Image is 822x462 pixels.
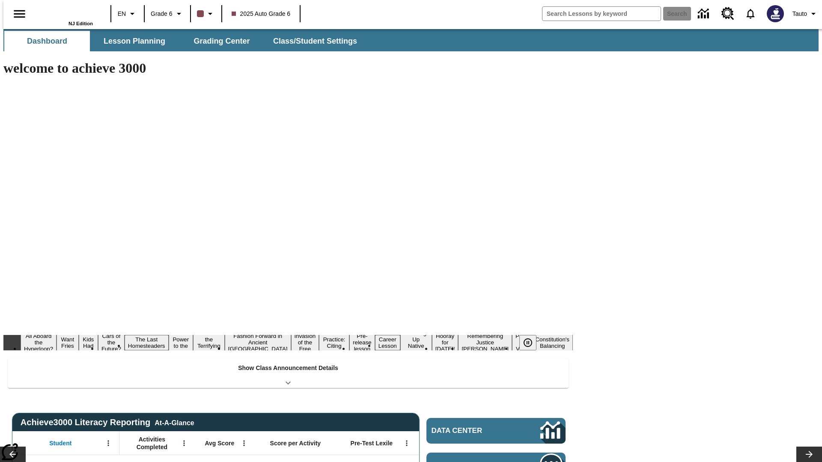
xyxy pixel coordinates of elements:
a: Data Center [426,418,566,444]
button: Slide 8 Fashion Forward in Ancient Rome [225,332,291,353]
button: Class color is dark brown. Change class color [194,6,219,21]
span: NJ Edition [68,21,93,26]
button: Open Menu [178,437,191,450]
span: Score per Activity [270,439,321,447]
h1: welcome to achieve 3000 [3,60,573,76]
button: Slide 4 Cars of the Future? [98,332,125,353]
button: Slide 15 Remembering Justice O'Connor [458,332,512,353]
button: Slide 16 Point of View [512,332,532,353]
button: Slide 7 Attack of the Terrifying Tomatoes [193,329,225,357]
button: Profile/Settings [789,6,822,21]
button: Slide 1 All Aboard the Hyperloop? [21,332,57,353]
button: Grading Center [179,31,265,51]
div: At-A-Glance [155,418,194,427]
div: Home [37,3,93,26]
span: Avg Score [205,439,234,447]
span: 2025 Auto Grade 6 [232,9,291,18]
button: Slide 11 Pre-release lesson [349,332,375,353]
a: Resource Center, Will open in new tab [716,2,739,25]
div: SubNavbar [3,31,365,51]
button: Slide 3 Dirty Jobs Kids Had To Do [79,322,98,363]
a: Notifications [739,3,762,25]
button: Slide 9 The Invasion of the Free CD [291,325,319,360]
span: Grade 6 [151,9,173,18]
a: Home [37,4,93,21]
button: Lesson Planning [92,31,177,51]
a: Data Center [693,2,716,26]
button: Select a new avatar [762,3,789,25]
button: Slide 13 Cooking Up Native Traditions [400,329,432,357]
button: Slide 12 Career Lesson [375,335,400,350]
button: Open Menu [400,437,413,450]
button: Slide 2 Do You Want Fries With That? [57,322,78,363]
p: Show Class Announcement Details [238,364,338,373]
button: Slide 5 The Last Homesteaders [125,335,169,350]
button: Grade: Grade 6, Select a grade [147,6,188,21]
button: Dashboard [4,31,90,51]
span: Data Center [432,426,512,435]
button: Slide 17 The Constitution's Balancing Act [532,329,573,357]
div: SubNavbar [3,29,819,51]
button: Lesson carousel, Next [796,447,822,462]
span: Activities Completed [124,435,180,451]
input: search field [542,7,661,21]
button: Language: EN, Select a language [114,6,141,21]
div: Show Class Announcement Details [8,358,569,388]
div: Pause [519,335,545,350]
span: Student [49,439,71,447]
img: Avatar [767,5,784,22]
span: Achieve3000 Literacy Reporting [21,418,194,427]
span: EN [118,9,126,18]
button: Open Menu [238,437,250,450]
button: Slide 6 Solar Power to the People [169,329,194,357]
button: Pause [519,335,536,350]
button: Class/Student Settings [266,31,364,51]
span: Tauto [792,9,807,18]
button: Slide 10 Mixed Practice: Citing Evidence [319,329,349,357]
span: Pre-Test Lexile [351,439,393,447]
button: Slide 14 Hooray for Constitution Day! [432,332,459,353]
button: Open side menu [7,1,32,27]
button: Open Menu [102,437,115,450]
